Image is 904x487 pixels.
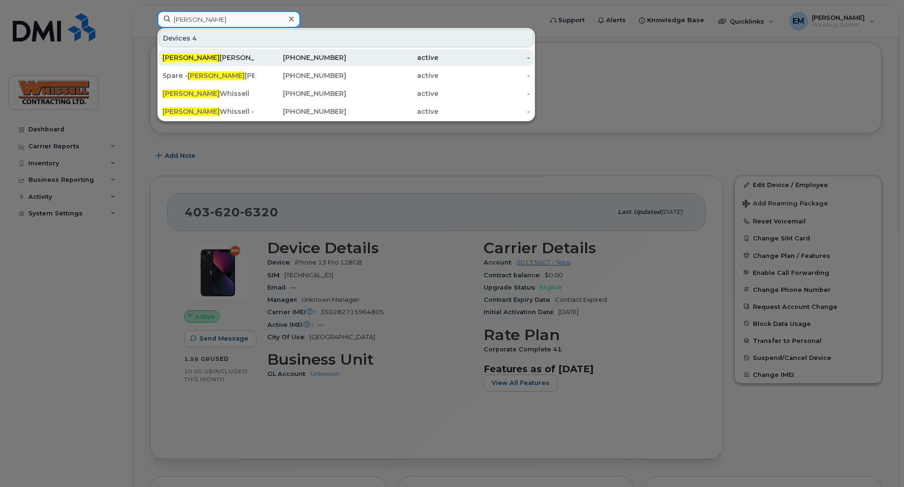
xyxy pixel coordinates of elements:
[438,53,530,62] div: -
[162,53,220,62] span: [PERSON_NAME]
[255,53,347,62] div: [PHONE_NUMBER]
[159,29,534,47] div: Devices
[162,107,220,116] span: [PERSON_NAME]
[255,71,347,80] div: [PHONE_NUMBER]
[159,85,534,102] a: [PERSON_NAME]Whissell[PHONE_NUMBER]active-
[159,103,534,120] a: [PERSON_NAME]Whissell - Ipad[PHONE_NUMBER]active-
[159,49,534,66] a: [PERSON_NAME][PERSON_NAME][PHONE_NUMBER]active-
[162,53,255,62] div: [PERSON_NAME]
[162,107,255,116] div: Whissell - Ipad
[162,71,255,80] div: Spare - [PERSON_NAME] - AirCard
[188,71,245,80] span: [PERSON_NAME]
[346,107,438,116] div: active
[255,89,347,98] div: [PHONE_NUMBER]
[192,34,197,43] span: 4
[162,89,220,98] span: [PERSON_NAME]
[438,71,530,80] div: -
[157,11,300,28] input: Find something...
[438,107,530,116] div: -
[255,107,347,116] div: [PHONE_NUMBER]
[346,71,438,80] div: active
[438,89,530,98] div: -
[346,89,438,98] div: active
[346,53,438,62] div: active
[159,67,534,84] a: Spare -[PERSON_NAME][PERSON_NAME] - AirCard[PHONE_NUMBER]active-
[162,89,255,98] div: Whissell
